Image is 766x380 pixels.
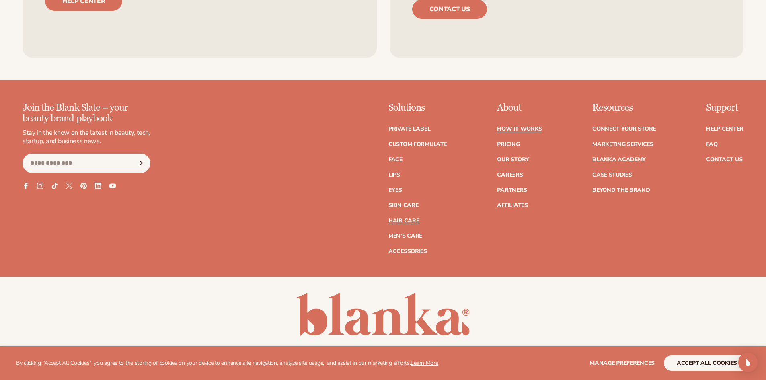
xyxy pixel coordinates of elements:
[592,187,650,193] a: Beyond the brand
[706,126,743,132] a: Help Center
[388,103,447,113] p: Solutions
[497,126,542,132] a: How It Works
[590,355,655,371] button: Manage preferences
[590,359,655,367] span: Manage preferences
[592,172,632,178] a: Case Studies
[497,203,528,208] a: Affiliates
[738,353,758,372] div: Open Intercom Messenger
[388,233,422,239] a: Men's Care
[411,359,438,367] a: Learn More
[388,203,418,208] a: Skin Care
[497,187,527,193] a: Partners
[497,172,523,178] a: Careers
[592,142,653,147] a: Marketing services
[706,103,743,113] p: Support
[592,157,646,162] a: Blanka Academy
[664,355,750,371] button: accept all cookies
[706,142,717,147] a: FAQ
[706,157,742,162] a: Contact Us
[23,103,150,124] p: Join the Blank Slate – your beauty brand playbook
[592,126,656,132] a: Connect your store
[388,218,419,224] a: Hair Care
[388,172,400,178] a: Lips
[16,360,438,367] p: By clicking "Accept All Cookies", you agree to the storing of cookies on your device to enhance s...
[592,103,656,113] p: Resources
[497,157,529,162] a: Our Story
[388,249,427,254] a: Accessories
[497,103,542,113] p: About
[388,142,447,147] a: Custom formulate
[388,126,430,132] a: Private label
[388,187,402,193] a: Eyes
[132,154,150,173] button: Subscribe
[23,129,150,146] p: Stay in the know on the latest in beauty, tech, startup, and business news.
[497,142,520,147] a: Pricing
[388,157,403,162] a: Face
